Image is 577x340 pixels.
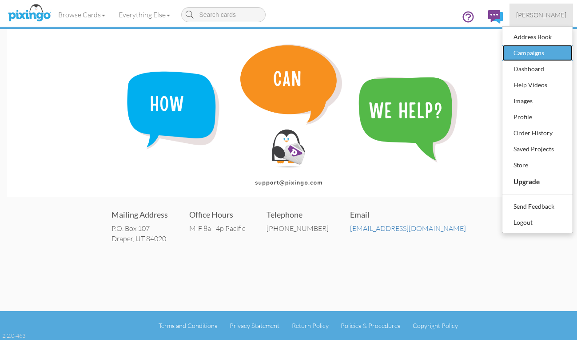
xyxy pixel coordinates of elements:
a: Return Policy [292,322,329,329]
h4: Office Hours [189,210,245,219]
a: Terms and Conditions [159,322,217,329]
div: [PHONE_NUMBER] [267,223,329,234]
div: Profile [511,110,564,124]
div: Send Feedback [511,200,564,213]
div: Campaigns [511,46,564,60]
a: Privacy Statement [230,322,279,329]
a: [PERSON_NAME] [509,4,573,26]
a: Saved Projects [502,141,573,157]
a: [EMAIL_ADDRESS][DOMAIN_NAME] [350,224,466,233]
a: Browse Cards [52,4,112,26]
span: [PERSON_NAME] [516,11,566,19]
h4: Mailing Address [111,210,168,219]
h4: Email [350,210,466,219]
a: Order History [502,125,573,141]
a: Dashboard [502,61,573,77]
a: Upgrade [502,173,573,190]
a: Store [502,157,573,173]
a: Campaigns [502,45,573,61]
div: Upgrade [511,174,564,189]
div: Saved Projects [511,142,564,156]
img: comments.svg [488,10,503,24]
div: Help Videos [511,78,564,92]
div: Address Book [511,30,564,44]
a: Help Videos [502,77,573,93]
a: Send Feedback [502,198,573,215]
a: Profile [502,109,573,125]
a: Address Book [502,29,573,45]
address: P.O. Box 107 Draper, UT 84020 [111,223,168,244]
input: Search cards [181,7,266,22]
div: Store [511,158,564,172]
a: Everything Else [112,4,177,26]
div: Order History [511,126,564,140]
div: M-F 8a - 4p Pacific [189,223,245,234]
a: Copyright Policy [413,322,458,329]
a: Policies & Procedures [341,322,400,329]
img: contact-banner.png [7,29,570,197]
a: Images [502,93,573,109]
div: 2.2.0-463 [2,332,25,340]
a: Logout [502,215,573,231]
img: pixingo logo [6,2,53,24]
h4: Telephone [267,210,329,219]
div: Dashboard [511,62,564,76]
div: Images [511,94,564,108]
div: Logout [511,216,564,229]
